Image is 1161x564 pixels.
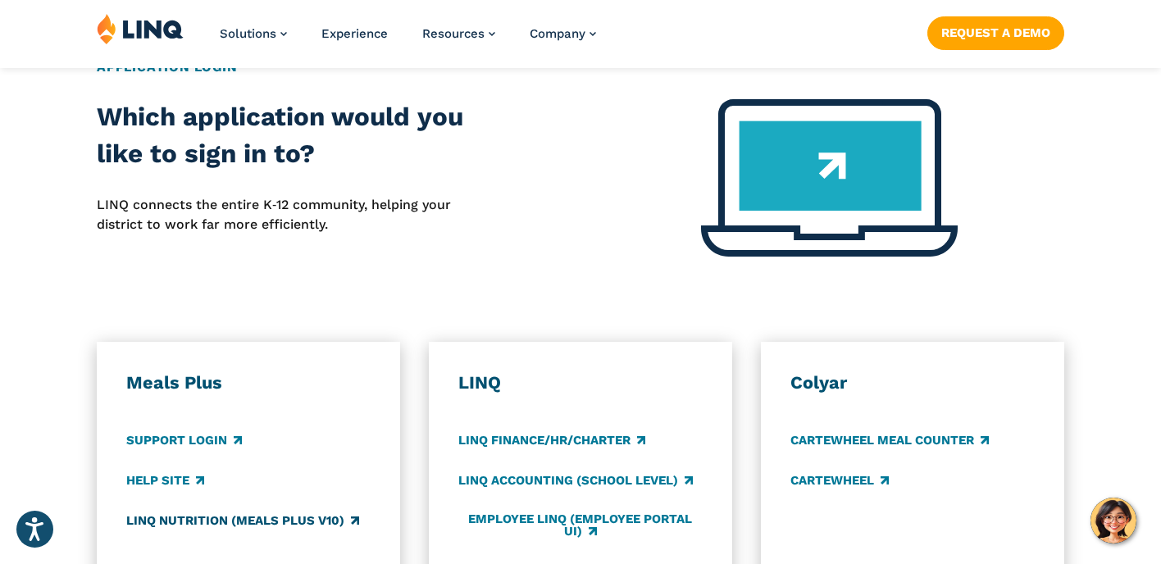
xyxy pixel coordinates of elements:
a: Solutions [220,26,287,41]
a: Company [530,26,596,41]
h3: Meals Plus [126,371,371,394]
a: Employee LINQ (Employee Portal UI) [458,512,703,539]
span: Solutions [220,26,276,41]
a: Help Site [126,471,204,489]
span: Resources [422,26,485,41]
span: Company [530,26,585,41]
a: LINQ Nutrition (Meals Plus v10) [126,512,359,530]
a: LINQ Finance/HR/Charter [458,431,645,449]
a: Experience [321,26,388,41]
h3: LINQ [458,371,703,394]
a: LINQ Accounting (school level) [458,471,693,489]
p: LINQ connects the entire K‑12 community, helping your district to work far more efficiently. [97,195,483,235]
a: CARTEWHEEL [790,471,889,489]
nav: Primary Navigation [220,13,596,67]
h2: Which application would you like to sign in to? [97,99,483,172]
a: Support Login [126,431,242,449]
button: Hello, have a question? Let’s chat. [1090,498,1136,544]
h3: Colyar [790,371,1036,394]
nav: Button Navigation [927,13,1064,49]
a: CARTEWHEEL Meal Counter [790,431,989,449]
a: Request a Demo [927,16,1064,49]
a: Resources [422,26,495,41]
img: LINQ | K‑12 Software [97,13,184,44]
